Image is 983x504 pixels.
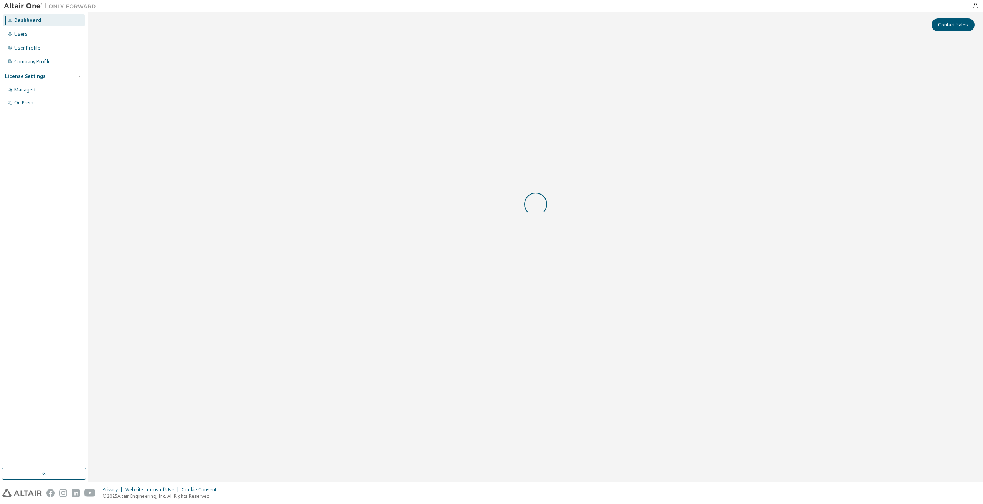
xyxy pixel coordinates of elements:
div: Managed [14,87,35,93]
div: Users [14,31,28,37]
img: facebook.svg [46,489,55,497]
p: © 2025 Altair Engineering, Inc. All Rights Reserved. [103,493,221,499]
div: Cookie Consent [182,487,221,493]
div: Dashboard [14,17,41,23]
img: Altair One [4,2,100,10]
img: linkedin.svg [72,489,80,497]
div: Privacy [103,487,125,493]
div: Company Profile [14,59,51,65]
div: User Profile [14,45,40,51]
img: youtube.svg [84,489,96,497]
img: altair_logo.svg [2,489,42,497]
button: Contact Sales [932,18,975,31]
div: Website Terms of Use [125,487,182,493]
div: On Prem [14,100,33,106]
div: License Settings [5,73,46,79]
img: instagram.svg [59,489,67,497]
